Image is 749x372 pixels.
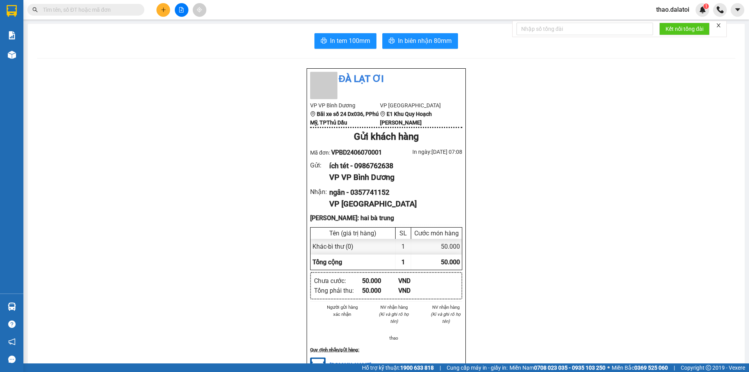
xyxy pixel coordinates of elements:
[398,230,409,237] div: SL
[389,37,395,45] span: printer
[607,366,610,369] span: ⚪️
[8,338,16,345] span: notification
[703,4,709,9] sup: 1
[398,276,435,286] div: VND
[386,148,462,156] div: In ngày: [DATE] 07:08
[161,7,166,12] span: plus
[321,37,327,45] span: printer
[310,72,462,87] li: Đà Lạt ơi
[716,23,721,28] span: close
[413,230,460,237] div: Cước món hàng
[175,3,188,17] button: file-add
[197,7,202,12] span: aim
[705,4,707,9] span: 1
[734,6,741,13] span: caret-down
[378,335,411,342] li: thao
[7,5,17,17] img: logo-vxr
[362,276,398,286] div: 50.000
[330,362,371,368] span: [DOMAIN_NAME]
[329,198,456,210] div: VP [GEOGRAPHIC_DATA]
[310,111,379,126] b: Bãi xe số 24 Dx036, PPhú Mỹ, TPThủ Dầu
[329,160,456,171] div: ích tét - 0986762638
[362,286,398,295] div: 50.000
[331,149,382,156] span: VPBD2406070001
[379,311,409,324] i: (Kí và ghi rõ họ tên)
[310,160,329,170] div: Gửi :
[440,363,441,372] span: |
[193,3,206,17] button: aim
[310,148,386,157] div: Mã đơn:
[156,3,170,17] button: plus
[441,258,460,266] span: 50.000
[650,5,696,14] span: thao.dalatoi
[699,6,706,13] img: icon-new-feature
[509,363,605,372] span: Miền Nam
[674,363,675,372] span: |
[382,33,458,49] button: printerIn biên nhận 80mm
[380,101,450,110] li: VP [GEOGRAPHIC_DATA]
[312,243,353,250] span: Khác - bì thư (0)
[659,23,710,35] button: Kết nối tổng đài
[314,33,376,49] button: printerIn tem 100mm
[411,239,462,254] div: 50.000
[329,171,456,183] div: VP VP Bình Dương
[312,258,342,266] span: Tổng cộng
[431,311,461,324] i: (Kí và ghi rõ họ tên)
[400,365,434,371] strong: 1900 633 818
[666,25,703,33] span: Kết nối tổng đài
[330,36,370,46] span: In tem 100mm
[310,130,462,144] div: Gửi khách hàng
[398,286,435,295] div: VND
[706,365,711,370] span: copyright
[310,101,380,110] li: VP VP Bình Dương
[310,213,462,223] div: [PERSON_NAME]: hai bà trung
[312,230,393,237] div: Tên (giá trị hàng)
[396,239,411,254] div: 1
[380,111,432,126] b: E1 Khu Quy Hoạch [PERSON_NAME]
[8,356,16,363] span: message
[8,303,16,311] img: warehouse-icon
[314,276,362,286] div: Chưa cước :
[516,23,653,35] input: Nhập số tổng đài
[378,304,411,311] li: NV nhận hàng
[179,7,184,12] span: file-add
[314,286,362,295] div: Tổng phải thu :
[8,320,16,328] span: question-circle
[717,6,724,13] img: phone-icon
[429,304,462,311] li: NV nhận hàng
[310,111,316,117] span: environment
[634,365,668,371] strong: 0369 525 060
[612,363,668,372] span: Miền Bắc
[731,3,744,17] button: caret-down
[310,187,329,197] div: Nhận :
[8,51,16,59] img: warehouse-icon
[447,363,508,372] span: Cung cấp máy in - giấy in:
[326,304,359,318] li: Người gửi hàng xác nhận
[401,258,405,266] span: 1
[398,36,452,46] span: In biên nhận 80mm
[310,346,462,353] div: Quy định nhận/gửi hàng :
[43,5,135,14] input: Tìm tên, số ĐT hoặc mã đơn
[380,111,385,117] span: environment
[534,365,605,371] strong: 0708 023 035 - 0935 103 250
[8,31,16,39] img: solution-icon
[32,7,38,12] span: search
[329,187,456,198] div: ngân - 0357741152
[362,363,434,372] span: Hỗ trợ kỹ thuật:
